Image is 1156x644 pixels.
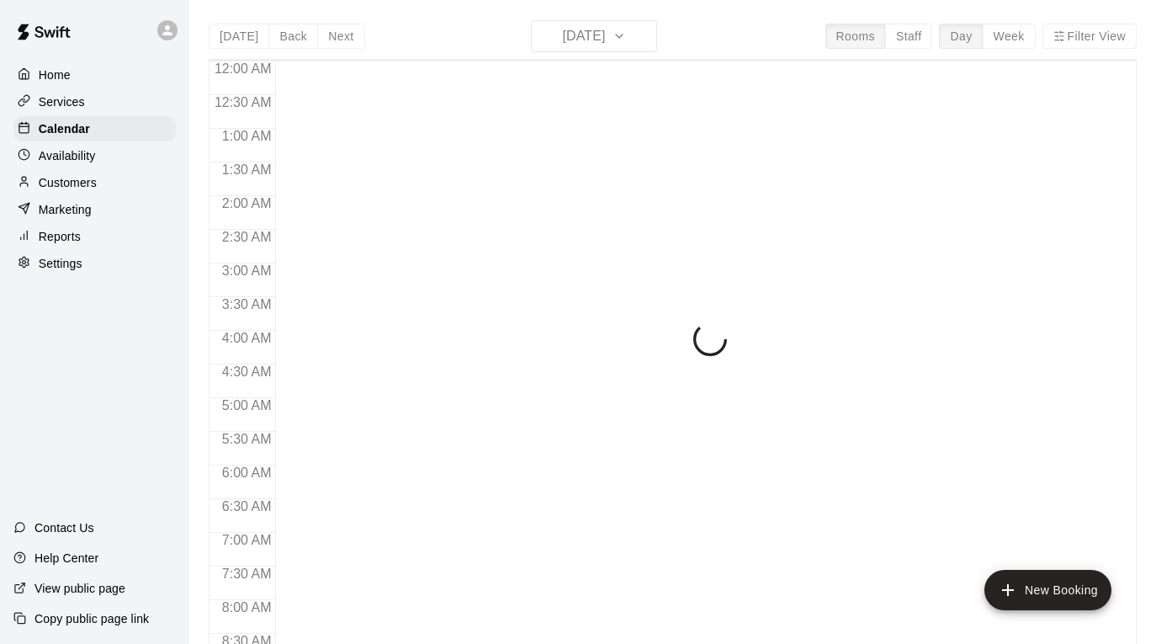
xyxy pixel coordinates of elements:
[39,147,96,164] p: Availability
[984,570,1111,610] button: add
[218,466,276,480] span: 6:00 AM
[218,533,276,547] span: 7:00 AM
[218,600,276,615] span: 8:00 AM
[39,67,71,83] p: Home
[218,297,276,311] span: 3:30 AM
[34,550,98,567] p: Help Center
[210,61,276,76] span: 12:00 AM
[218,567,276,581] span: 7:30 AM
[13,143,176,168] a: Availability
[39,174,97,191] p: Customers
[218,499,276,514] span: 6:30 AM
[13,170,176,195] a: Customers
[218,263,276,278] span: 3:00 AM
[34,610,149,627] p: Copy public page link
[210,95,276,109] span: 12:30 AM
[13,62,176,88] a: Home
[39,255,82,272] p: Settings
[218,162,276,177] span: 1:30 AM
[218,365,276,379] span: 4:30 AM
[34,519,94,536] p: Contact Us
[39,120,90,137] p: Calendar
[13,116,176,141] a: Calendar
[13,197,176,222] a: Marketing
[34,580,125,597] p: View public page
[218,331,276,345] span: 4:00 AM
[39,201,92,218] p: Marketing
[218,230,276,244] span: 2:30 AM
[13,89,176,114] a: Services
[218,398,276,412] span: 5:00 AM
[39,228,81,245] p: Reports
[13,251,176,276] a: Settings
[39,93,85,110] p: Services
[218,432,276,446] span: 5:30 AM
[218,129,276,143] span: 1:00 AM
[13,224,176,249] a: Reports
[218,196,276,210] span: 2:00 AM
